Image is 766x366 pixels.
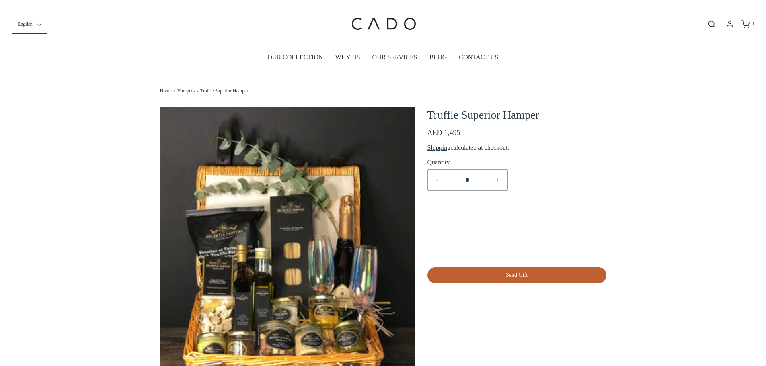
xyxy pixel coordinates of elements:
button: Open search bar [704,20,719,29]
a: Shipping [427,144,451,151]
a: BLOG [429,48,447,67]
label: Quantity [427,157,508,168]
h1: Truffle Superior Hamper [427,107,606,123]
span: Truffle Superior Hamper [200,87,248,95]
a: CONTACT US [459,48,498,67]
nav: breadcrumbs [160,67,606,99]
span: › [174,87,177,95]
button: Reduce item quantity by one [428,170,447,190]
a: OUR SERVICES [372,48,417,67]
span: › [197,87,200,95]
button: Increase item quantity by one [488,170,507,190]
a: Hampers [177,87,197,95]
a: 0 [741,20,754,28]
span: AED 1,495 [427,129,460,137]
a: WHY US [335,48,360,67]
span: English [18,20,33,28]
div: calculated at checkout. [427,143,606,153]
a: Home [160,87,174,95]
span: 0 [752,21,754,27]
button: English [12,15,47,34]
a: Send Gift [427,267,606,283]
img: cadogifting [349,6,417,42]
a: OUR COLLECTION [267,48,323,67]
